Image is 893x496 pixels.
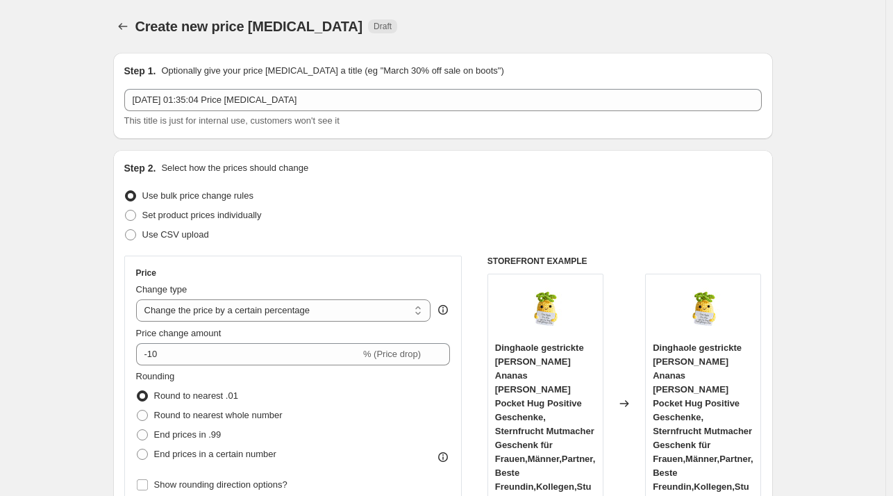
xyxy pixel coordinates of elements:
[436,303,450,317] div: help
[161,161,308,175] p: Select how the prices should change
[113,17,133,36] button: Price change jobs
[124,64,156,78] h2: Step 1.
[124,115,340,126] span: This title is just for internal use, customers won't see it
[142,229,209,240] span: Use CSV upload
[363,349,421,359] span: % (Price drop)
[487,256,762,267] h6: STOREFRONT EXAMPLE
[135,19,363,34] span: Create new price [MEDICAL_DATA]
[136,328,222,338] span: Price change amount
[124,89,762,111] input: 30% off holiday sale
[154,390,238,401] span: Round to nearest .01
[136,284,187,295] span: Change type
[517,281,573,337] img: 61wDpnXesML_80x.jpg
[136,267,156,279] h3: Price
[676,281,731,337] img: 61wDpnXesML_80x.jpg
[142,210,262,220] span: Set product prices individually
[154,479,287,490] span: Show rounding direction options?
[154,429,222,440] span: End prices in .99
[136,371,175,381] span: Rounding
[136,343,360,365] input: -15
[142,190,253,201] span: Use bulk price change rules
[161,64,503,78] p: Optionally give your price [MEDICAL_DATA] a title (eg "March 30% off sale on boots")
[154,410,283,420] span: Round to nearest whole number
[374,21,392,32] span: Draft
[124,161,156,175] h2: Step 2.
[154,449,276,459] span: End prices in a certain number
